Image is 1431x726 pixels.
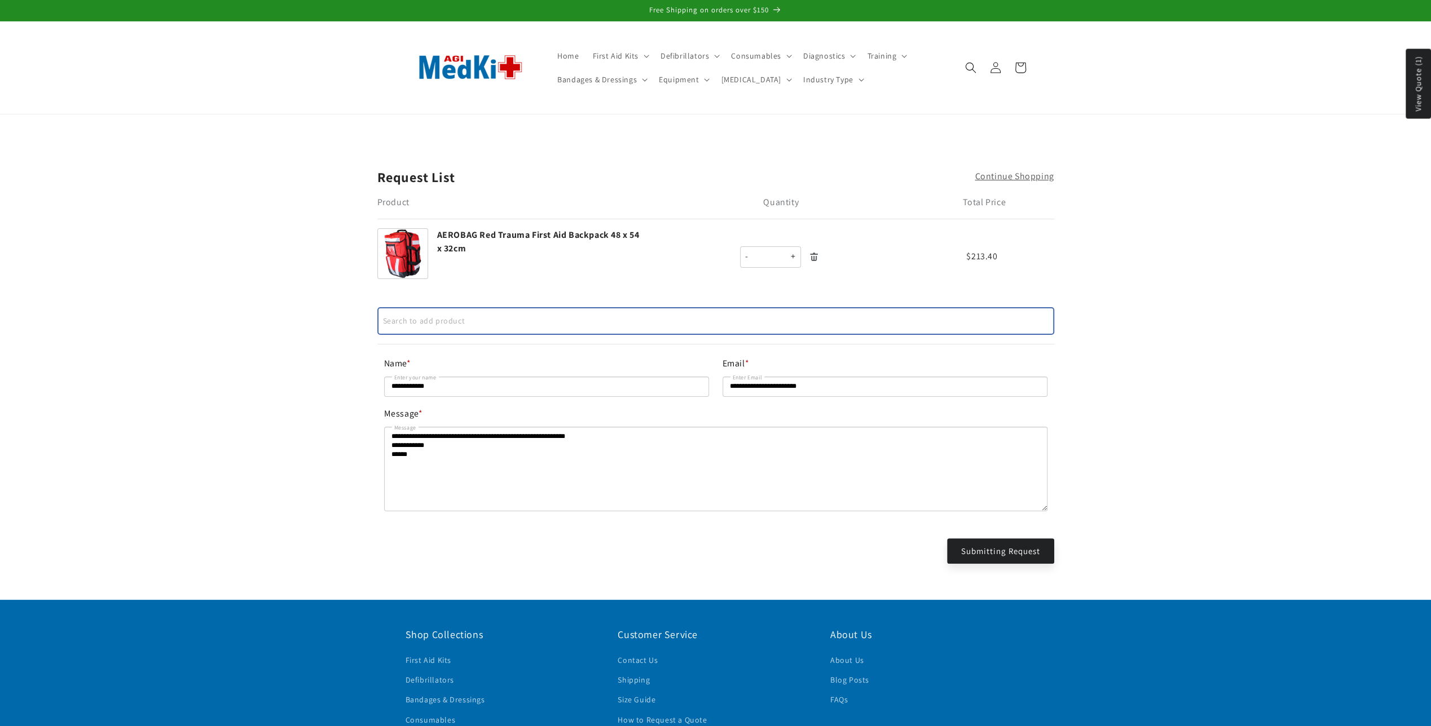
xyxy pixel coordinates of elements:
a: Bandages & Dressings [406,690,485,710]
p: Quantity [648,195,914,210]
button: View Quote (1) [1406,49,1431,119]
button: Submitting Request [947,538,1054,564]
h2: Shop Collections [406,628,601,641]
a: Shipping [618,670,650,690]
summary: Bandages & Dressings [551,68,652,91]
a: Defibrillators [406,670,454,690]
span: [MEDICAL_DATA] [721,74,781,85]
summary: First Aid Kits [585,44,653,68]
div: + [786,249,800,265]
div: $213.40 [914,249,1050,265]
summary: Equipment [652,68,714,91]
summary: Consumables [724,44,796,68]
span: Consumables [731,51,781,61]
a: First Aid Kits [406,653,451,670]
summary: Diagnostics [796,44,861,68]
span: Defibrillators [661,51,709,61]
a: Blog Posts [830,670,869,690]
summary: Search [958,55,983,80]
img: AGI MedKit [406,37,535,98]
span: Bandages & Dressings [557,74,637,85]
a: Size Guide [618,690,655,710]
a: Continue Shopping [975,169,1054,185]
div: - [741,249,753,265]
span: Training [867,51,896,61]
h2: Customer Service [618,628,813,641]
a: FAQs [830,690,848,710]
a: About Us [830,653,864,670]
label: Email [716,356,756,372]
span: Home [557,51,579,61]
label: Name [377,356,418,372]
summary: Industry Type [796,68,869,91]
h2: About Us [830,628,1026,641]
label: Message [377,406,430,422]
summary: [MEDICAL_DATA] [714,68,796,91]
span: First Aid Kits [592,51,638,61]
summary: Training [860,44,912,68]
p: Request List [377,168,455,186]
span: Equipment [659,74,699,85]
a: Contact Us [618,653,658,670]
th: Product [377,195,648,219]
span: Industry Type [803,74,853,85]
th: Total Price [914,195,1054,219]
p: Free Shipping on orders over $150 [11,6,1420,15]
span: Diagnostics [803,51,846,61]
img: product image [378,229,428,278]
summary: Defibrillators [654,44,724,68]
span: Search to add product [383,313,465,328]
a: AEROBAG Red Trauma First Aid Backpack 48 x 54 x 32cm [437,228,644,255]
a: Home [551,44,585,68]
